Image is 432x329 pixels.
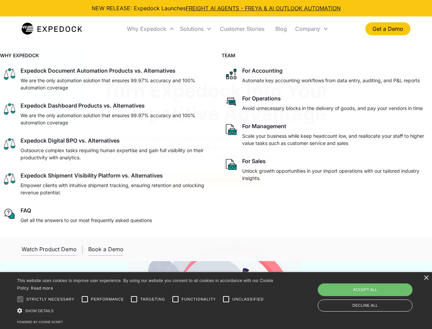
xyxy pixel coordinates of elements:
[3,207,16,221] img: regular chat bubble icon
[214,17,270,40] a: Customer Stories
[22,243,77,256] a: open lightbox
[21,77,208,91] p: We are the only automation solution that ensures 99.97% accuracy and 100% automation coverage
[21,147,208,161] p: Outsource complex tasks requiring human expertise and gain full visibility on their productivity ...
[3,102,16,116] img: scale icon
[21,217,152,224] p: Get all the answers to our most frequently asked questions
[182,296,216,302] span: Functionality
[180,25,204,32] div: Solutions
[31,285,53,291] a: Read more
[242,95,281,102] div: For Operations
[224,158,238,171] img: paper and bag icon
[21,102,145,109] div: Expedock Dashboard Products vs. Alternatives
[124,17,177,40] div: Why Expedock
[22,22,82,36] img: Expedock Logo
[242,167,430,182] p: Unlock growth opportunities in your import operations with our tailored industry insights.
[21,207,31,214] div: FAQ
[224,95,238,109] img: rectangular chat bubble icon
[270,17,292,40] a: Blog
[26,296,75,302] span: Strictly necessary
[25,309,54,313] span: Show details
[22,246,77,253] div: Watch Product Demo
[177,17,214,40] div: Solutions
[224,67,238,81] img: network like icon
[3,172,16,186] img: scale icon
[186,5,341,12] a: FREIGHT AI AGENTS - FREYA & AI OUTLOOK AUTOMATION
[21,182,208,196] p: Empower clients with intuitive shipment tracking, ensuring retention and unlocking revenue potent...
[295,25,320,32] div: Company
[17,307,276,314] div: Show details
[21,172,163,179] div: Expedock Shipment Visibility Platform vs. Alternatives
[242,77,420,84] p: Automate key accounting workflows from data entry, auditing, and P&L reports
[318,255,432,329] iframe: Chat Widget
[242,67,283,74] div: For Accounting
[92,4,341,12] div: NEW RELEASE: Expedock Launches
[365,22,410,35] a: Get a Demo
[140,296,165,302] span: Targeting
[292,17,331,40] div: Company
[17,320,63,324] a: Powered by cookie-script
[242,132,430,147] p: Scale your business while keep headcount low, and reallocate your staff to higher value tasks suc...
[3,137,16,151] img: scale icon
[21,67,175,74] div: Expedock Document Automation Products vs. Alternatives
[224,123,238,136] img: paper and bag icon
[21,112,208,126] p: We are the only automation solution that ensures 99.97% accuracy and 100% automation coverage
[127,25,166,32] div: Why Expedock
[22,22,82,36] a: home
[21,137,120,144] div: Expedock Digital BPO vs. Alternatives
[88,246,123,253] div: Book a Demo
[242,105,423,112] p: Avoid unnecessary blocks in the delivery of goods, and pay your vendors in time
[232,296,264,302] span: Unclassified
[17,278,273,291] span: This website uses cookies to improve user experience. By using our website you consent to all coo...
[3,67,16,81] img: scale icon
[88,243,123,256] a: Book a Demo
[91,296,124,302] span: Performance
[242,158,266,164] div: For Sales
[242,123,286,130] div: For Management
